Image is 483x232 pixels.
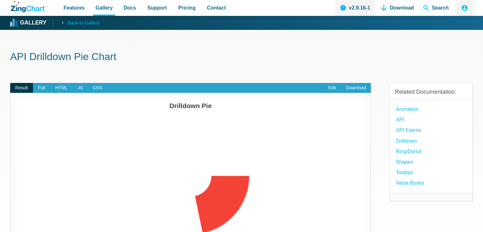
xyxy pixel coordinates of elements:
span: CSS [88,83,107,93]
a: Shapes [396,158,413,166]
h3: Related Documentation: [395,88,467,96]
a: Value Boxes [396,179,424,187]
span: HTML [50,83,72,93]
span: Full [33,83,50,93]
h1: API Drilldown Pie Chart [10,50,473,65]
a: Download [341,83,371,93]
strong: Gallery [20,20,46,26]
a: Animation [396,105,419,113]
span: JS [72,83,88,93]
a: API [396,115,404,124]
a: Ring/Donut [396,147,421,156]
span: Contact [207,3,226,12]
a: ZingChart Logo. Click to return to the homepage [11,1,47,12]
span: Support [147,3,167,12]
span: Pricing [178,3,195,12]
a: Gallery [11,18,46,28]
span: Docs [124,3,136,12]
span: Back to Gallery [67,19,100,27]
span: Features [64,3,85,12]
a: API Events [396,126,421,134]
a: Edit [323,83,341,93]
a: Drilldown [396,137,417,145]
span: Gallery [96,3,113,12]
span: Result [10,83,33,93]
a: Back to Gallery [53,18,100,27]
a: Tooltips [396,168,413,177]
